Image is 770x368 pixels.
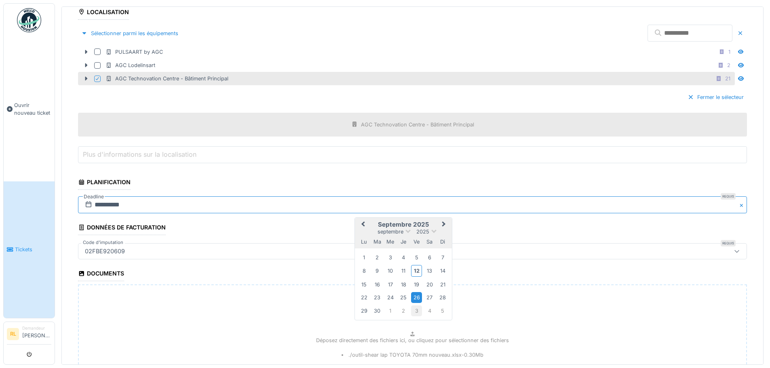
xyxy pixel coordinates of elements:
li: ./outil-shear lap TOYOTA 70mm nouveau.xlsx - 0.30 Mb [342,351,484,359]
div: Choose dimanche 14 septembre 2025 [437,265,448,276]
div: mercredi [385,236,396,247]
div: Choose jeudi 11 septembre 2025 [398,265,409,276]
div: Choose mercredi 1 octobre 2025 [385,305,396,316]
div: Choose jeudi 25 septembre 2025 [398,292,409,303]
li: [PERSON_NAME] [22,325,51,343]
label: Plus d'informations sur la localisation [81,149,198,159]
div: PULSAART by AGC [105,48,163,56]
img: Badge_color-CXgf-gQk.svg [17,8,41,32]
div: Choose mardi 30 septembre 2025 [372,305,383,316]
div: Choose mardi 2 septembre 2025 [372,252,383,263]
div: Choose mardi 16 septembre 2025 [372,279,383,290]
div: 02FBE920609 [82,247,128,256]
a: RL Demandeur[PERSON_NAME] [7,325,51,345]
div: Requis [721,193,736,200]
div: dimanche [437,236,448,247]
button: Close [738,196,747,213]
span: Tickets [15,246,51,253]
div: Choose samedi 13 septembre 2025 [424,265,435,276]
div: Fermer le sélecteur [684,92,747,103]
div: Choose vendredi 19 septembre 2025 [411,279,422,290]
div: Choose vendredi 26 septembre 2025 [411,292,422,303]
div: Choose lundi 8 septembre 2025 [359,265,369,276]
div: Données de facturation [78,221,166,235]
h2: septembre 2025 [355,221,452,228]
div: Planification [78,176,131,190]
div: mardi [372,236,383,247]
div: 21 [725,75,730,82]
div: Choose jeudi 18 septembre 2025 [398,279,409,290]
div: Choose mardi 23 septembre 2025 [372,292,383,303]
div: Choose mercredi 24 septembre 2025 [385,292,396,303]
div: Demandeur [22,325,51,331]
button: Previous Month [356,219,369,231]
span: Ouvrir nouveau ticket [14,101,51,117]
div: Choose vendredi 12 septembre 2025 [411,265,422,277]
div: Choose vendredi 5 septembre 2025 [411,252,422,263]
div: Choose samedi 27 septembre 2025 [424,292,435,303]
div: lundi [359,236,369,247]
div: Choose lundi 29 septembre 2025 [359,305,369,316]
div: AGC Technovation Centre - Bâtiment Principal [361,121,474,128]
li: RL [7,328,19,340]
div: AGC Technovation Centre - Bâtiment Principal [105,75,228,82]
div: Sélectionner parmi les équipements [78,28,181,39]
div: Choose mercredi 17 septembre 2025 [385,279,396,290]
div: Choose samedi 20 septembre 2025 [424,279,435,290]
div: AGC Lodelinsart [105,61,155,69]
div: vendredi [411,236,422,247]
div: samedi [424,236,435,247]
div: Choose mercredi 3 septembre 2025 [385,252,396,263]
div: Choose vendredi 3 octobre 2025 [411,305,422,316]
p: Déposez directement des fichiers ici, ou cliquez pour sélectionner des fichiers [316,336,509,344]
div: Choose jeudi 4 septembre 2025 [398,252,409,263]
a: Tickets [4,181,55,318]
div: Requis [721,240,736,246]
div: Choose samedi 6 septembre 2025 [424,252,435,263]
a: Ouvrir nouveau ticket [4,37,55,181]
div: Localisation [78,6,129,20]
div: Choose dimanche 5 octobre 2025 [437,305,448,316]
div: Choose dimanche 21 septembre 2025 [437,279,448,290]
div: Choose jeudi 2 octobre 2025 [398,305,409,316]
div: Choose dimanche 28 septembre 2025 [437,292,448,303]
button: Next Month [438,219,451,231]
div: 2 [727,61,730,69]
div: Choose dimanche 7 septembre 2025 [437,252,448,263]
div: Choose lundi 1 septembre 2025 [359,252,369,263]
label: Code d'imputation [81,239,125,246]
label: Deadline [83,192,105,201]
div: Month septembre, 2025 [357,251,449,317]
div: Choose lundi 22 septembre 2025 [359,292,369,303]
span: 2025 [416,229,429,235]
div: Choose mercredi 10 septembre 2025 [385,265,396,276]
div: Choose mardi 9 septembre 2025 [372,265,383,276]
div: jeudi [398,236,409,247]
div: Choose lundi 15 septembre 2025 [359,279,369,290]
div: 1 [728,48,730,56]
div: Documents [78,267,124,281]
div: Choose samedi 4 octobre 2025 [424,305,435,316]
span: septembre [378,229,403,235]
